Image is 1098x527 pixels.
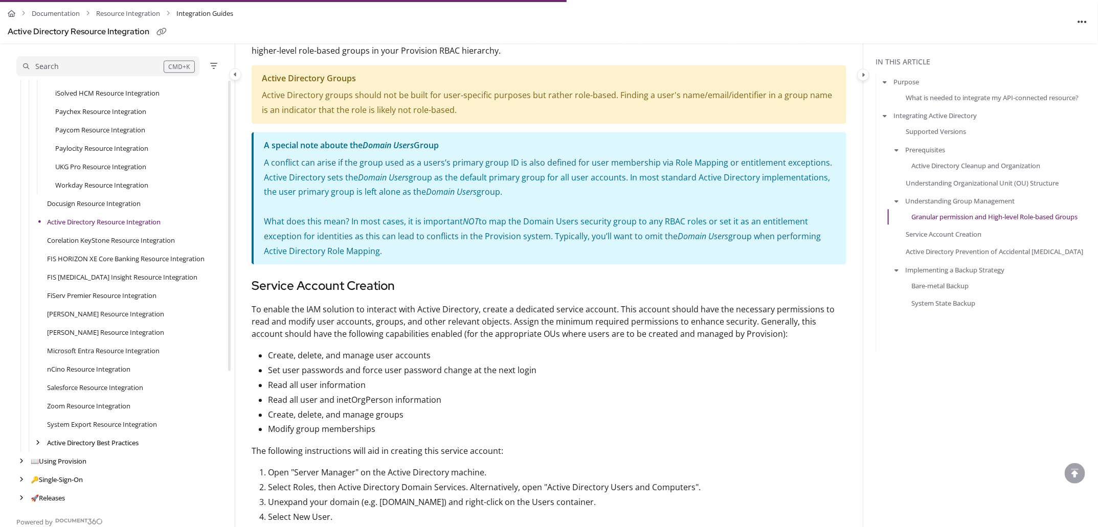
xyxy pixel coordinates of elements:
a: Understanding Group Management [905,196,1015,206]
div: In this article [876,56,1094,67]
a: Home [8,6,15,21]
a: Understanding Organizational Unit (OU) Structure [906,178,1059,188]
p: Active Directory groups should not be built for user-specific purposes but rather role-based. Fin... [262,88,836,118]
span: 📖 [31,456,39,465]
a: System State Backup [911,298,975,308]
p: A conflict can arise if the group used as a users’s primary group ID is also defined for user mem... [264,155,836,199]
div: arrow [16,456,27,466]
button: arrow [880,110,889,121]
p: Open "Server Manager" on the Active Directory machine. [268,465,846,480]
em: Domain Users [363,140,414,151]
a: Documentation [32,6,80,21]
a: Active Directory Resource Integration [47,216,161,226]
a: Service Account Creation [906,229,981,239]
p: The following instructions will aid in creating this service account: [252,445,846,457]
a: Single-Sign-On [31,474,83,484]
a: Jack Henry Symitar Resource Integration [47,327,164,337]
p: Unexpand your domain (e.g. [DOMAIN_NAME]) and right-click on the Users container. [268,495,846,510]
button: arrow [892,144,901,155]
p: Modify group memberships [268,422,846,437]
p: Read all user information [268,378,846,393]
a: UKG Pro Resource Integration [55,161,146,171]
a: FIS IBS Insight Resource Integration [47,271,197,282]
a: Granular permission and High-level Role-based Groups [911,212,1078,222]
em: NOT [463,216,479,227]
a: Active Directory Best Practices [47,437,139,447]
span: Integration Guides [176,6,233,21]
div: Search [35,61,59,72]
a: nCino Resource Integration [47,363,130,374]
button: Copy link of [153,24,170,40]
button: Search [16,56,199,76]
em: Domain Users [426,186,477,197]
button: arrow [892,195,901,207]
a: Using Provision [31,455,86,466]
a: Microsoft Entra Resource Integration [47,345,160,355]
a: Jack Henry SilverLake Resource Integration [47,308,164,318]
a: Active Directory Prevention of Accidental [MEDICAL_DATA] [906,246,1083,257]
div: arrow [16,493,27,502]
button: arrow [892,264,901,275]
button: arrow [880,76,889,87]
a: Integrating Active Directory [893,110,977,121]
h3: Service Account Creation [252,277,846,295]
p: Select Roles, then Active Directory Domain Services. Alternatively, open "Active Directory Users ... [268,480,846,495]
em: Domain Users [358,172,409,183]
a: Implementing a Backup Strategy [905,264,1004,274]
a: FIS HORIZON XE Core Banking Resource Integration [47,253,205,263]
button: Filter [208,60,220,72]
a: Paychex Resource Integration [55,106,146,116]
a: Workday Resource Integration [55,179,148,190]
p: Read all user and inetOrgPerson information [268,393,846,407]
div: CMD+K [164,60,195,73]
div: arrow [33,438,43,447]
em: Domain Users [678,231,728,242]
button: Category toggle [229,68,241,80]
a: Paycom Resource Integration [55,124,145,134]
span: 🔑 [31,474,39,484]
span: 🚀 [31,493,39,502]
img: Document360 [55,518,103,524]
a: What is needed to integrate my API-connected resource? [906,93,1079,103]
a: Prerequisites [905,144,945,154]
p: Select New User. [268,510,846,524]
a: Corelation KeyStone Resource Integration [47,235,175,245]
a: Bare-metal Backup [911,280,969,290]
a: Resource Integration [96,6,160,21]
span: Powered by [16,517,53,527]
a: iSolved HCM Resource Integration [55,87,160,98]
p: Create, delete, and manage user accounts [268,348,846,363]
a: System Export Resource Integration [47,419,157,429]
p: Active Directory Groups [262,71,836,86]
a: Paylocity Resource Integration [55,143,148,153]
p: Create, delete, and manage groups [268,407,846,422]
p: Set user passwords and force user password change at the next login [268,363,846,378]
a: Zoom Resource Integration [47,400,130,410]
button: Category toggle [857,68,869,81]
a: Docusign Resource Integration [47,198,141,208]
p: To enable the IAM solution to interact with Active Directory, create a dedicated service account.... [252,303,846,340]
a: Supported Versions [906,126,966,136]
p: A special note aboute the Group [264,138,836,153]
a: Purpose [893,77,919,87]
a: Salesforce Resource Integration [47,382,143,392]
div: scroll to top [1065,463,1085,484]
a: Powered by Document360 - opens in a new tab [16,515,103,527]
a: Releases [31,492,65,502]
p: What does this mean? In most cases, it is important to map the Domain Users security group to any... [264,199,836,258]
div: arrow [16,474,27,484]
div: Active Directory Resource Integration [8,25,149,39]
a: FiServ Premier Resource Integration [47,290,156,300]
a: Active Directory Cleanup and Organization [911,160,1040,170]
button: Article more options [1074,13,1090,30]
